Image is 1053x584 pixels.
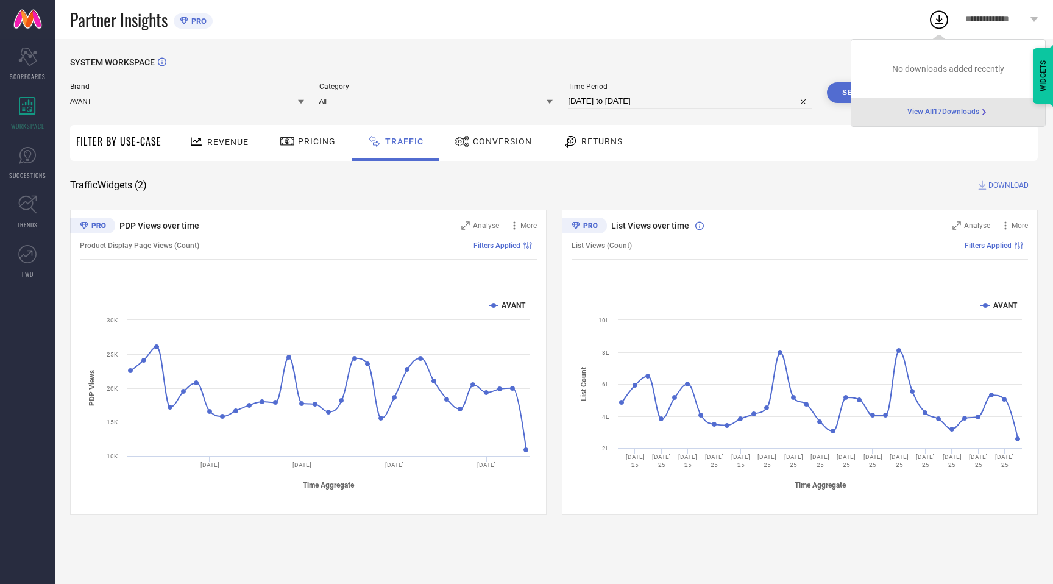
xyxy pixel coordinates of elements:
span: Filter By Use-Case [76,134,161,149]
button: Search [827,82,893,103]
svg: Zoom [952,221,961,230]
text: [DATE] 25 [916,454,935,468]
span: Pricing [298,137,336,146]
svg: Zoom [461,221,470,230]
tspan: PDP Views [88,370,96,406]
span: More [520,221,537,230]
text: 15K [107,419,118,426]
text: [DATE] 25 [890,454,909,468]
span: List Views (Count) [572,241,632,250]
span: List Views over time [611,221,689,230]
span: SCORECARDS [10,72,46,81]
span: Analyse [964,221,990,230]
div: Open download page [907,107,989,117]
text: [DATE] [477,461,496,468]
text: [DATE] 25 [678,454,697,468]
div: Premium [562,218,607,236]
span: Brand [70,82,304,91]
text: [DATE] 25 [837,454,856,468]
text: 10L [598,317,609,324]
text: 20K [107,385,118,392]
text: 4L [602,413,609,420]
tspan: Time Aggregate [303,481,355,490]
span: Filters Applied [473,241,520,250]
text: [DATE] 25 [652,454,671,468]
text: AVANT [993,301,1018,310]
span: FWD [22,269,34,279]
tspan: Time Aggregate [794,481,846,490]
text: [DATE] 25 [942,454,961,468]
span: Traffic [385,137,424,146]
span: No downloads added recently [892,64,1004,74]
span: | [535,241,537,250]
text: [DATE] 25 [969,454,988,468]
span: Conversion [473,137,532,146]
text: [DATE] 25 [625,454,644,468]
span: View All 17 Downloads [907,107,979,117]
text: 10K [107,453,118,460]
span: SUGGESTIONS [9,171,46,180]
span: SYSTEM WORKSPACE [70,57,155,67]
span: Partner Insights [70,7,168,32]
text: AVANT [502,301,526,310]
text: [DATE] 25 [784,454,803,468]
span: More [1012,221,1028,230]
text: [DATE] [385,461,404,468]
div: Premium [70,218,115,236]
span: Filters Applied [965,241,1012,250]
text: 25K [107,351,118,358]
text: 8L [602,349,609,356]
text: [DATE] 25 [863,454,882,468]
span: Returns [581,137,623,146]
text: 30K [107,317,118,324]
text: [DATE] [292,461,311,468]
span: | [1026,241,1028,250]
span: PRO [188,16,207,26]
text: [DATE] [200,461,219,468]
tspan: List Count [580,367,588,401]
a: View All17Downloads [907,107,989,117]
span: Category [319,82,553,91]
text: [DATE] 25 [731,454,750,468]
span: Analyse [473,221,499,230]
span: Traffic Widgets ( 2 ) [70,179,147,191]
span: Time Period [568,82,812,91]
text: [DATE] 25 [810,454,829,468]
span: PDP Views over time [119,221,199,230]
input: Select time period [568,94,812,109]
text: [DATE] 25 [995,454,1014,468]
span: TRENDS [17,220,38,229]
span: Product Display Page Views (Count) [80,241,199,250]
span: DOWNLOAD [988,179,1029,191]
text: [DATE] 25 [757,454,776,468]
div: Open download list [928,9,950,30]
span: WORKSPACE [11,121,44,130]
text: 2L [602,445,609,452]
span: Revenue [207,137,249,147]
text: [DATE] 25 [704,454,723,468]
text: 6L [602,381,609,388]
